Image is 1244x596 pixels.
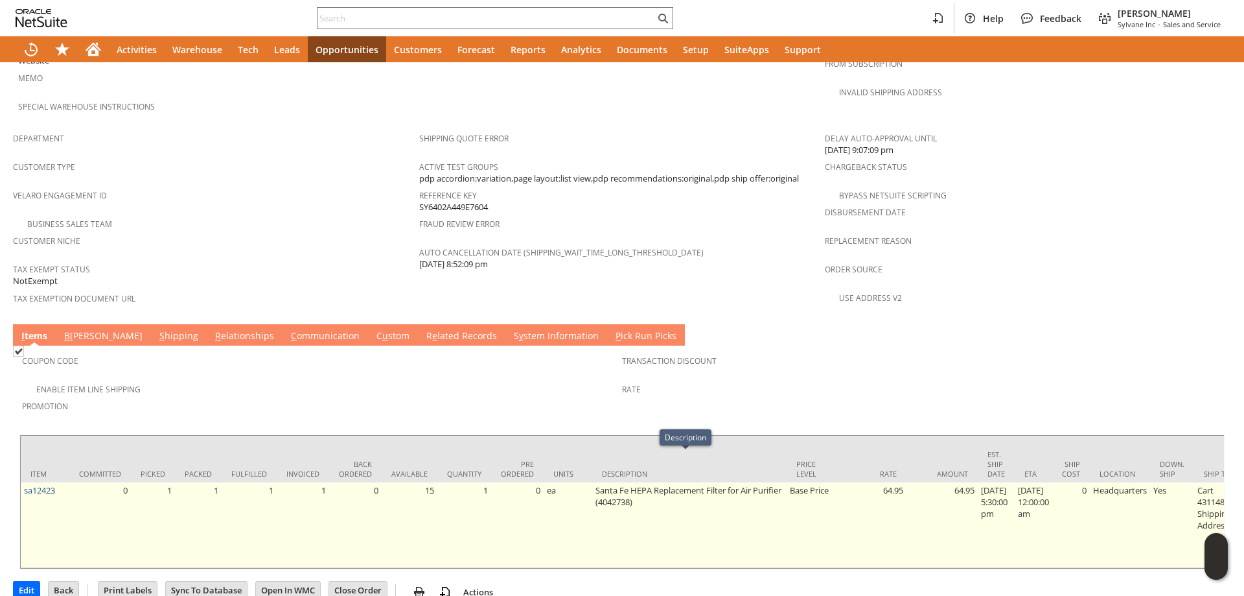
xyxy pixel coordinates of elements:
[24,484,55,496] a: sa12423
[1052,483,1090,568] td: 0
[1040,12,1081,25] span: Feedback
[382,329,388,342] span: u
[519,329,524,342] span: y
[717,36,777,62] a: SuiteApps
[54,42,70,57] svg: Shortcuts
[612,329,680,344] a: Pick Run Picks
[503,36,553,62] a: Reports
[23,42,39,57] svg: Recent Records
[825,58,903,69] a: From Subscription
[592,483,787,568] td: Santa Fe HEPA Replacement Filter for Air Purifier (4042738)
[1024,469,1042,479] div: ETA
[1118,7,1221,19] span: [PERSON_NAME]
[288,329,363,344] a: Communication
[419,173,799,185] span: pdp accordion:variation,page layout:list view,pdp recommendations:original,pdp ship offer:original
[109,36,165,62] a: Activities
[1100,469,1140,479] div: Location
[839,292,902,304] a: Use Address V2
[491,483,544,568] td: 0
[511,329,602,344] a: System Information
[1160,459,1184,479] div: Down. Ship
[447,469,481,479] div: Quantity
[329,483,382,568] td: 0
[36,384,141,395] a: Enable Item Line Shipping
[777,36,829,62] a: Support
[27,219,112,230] a: Business Sales Team
[16,9,67,27] svg: logo
[419,190,477,201] a: Reference Key
[419,258,488,270] span: [DATE] 8:52:09 pm
[231,469,267,479] div: Fulfilled
[419,201,488,213] span: SY6402A449E7604
[553,469,582,479] div: Units
[79,469,121,479] div: Committed
[1158,19,1160,29] span: -
[86,42,101,57] svg: Home
[665,432,706,443] div: Description
[825,235,912,246] a: Replacement reason
[675,36,717,62] a: Setup
[18,73,43,84] a: Memo
[317,10,655,26] input: Search
[825,133,937,144] a: Delay Auto-Approval Until
[825,161,907,173] a: Chargeback Status
[602,469,777,479] div: Description
[419,247,704,258] a: Auto Cancellation Date (shipping_wait_time_long_threshold_date)
[212,329,277,344] a: Relationships
[382,483,437,568] td: 15
[1194,483,1243,568] td: Cart 4311482: Shipping Address
[386,36,450,62] a: Customers
[419,161,498,173] a: Active Test Groups
[916,469,968,479] div: Amount
[655,10,671,26] svg: Search
[159,329,165,342] span: S
[825,207,906,218] a: Disbursement Date
[1204,469,1233,479] div: Ship To
[987,449,1005,479] div: Est. Ship Date
[13,293,135,304] a: Tax Exemption Document URL
[141,469,165,479] div: Picked
[13,235,80,246] a: Customer Niche
[419,133,509,144] a: Shipping Quote Error
[131,483,175,568] td: 1
[78,36,109,62] a: Home
[22,355,78,366] a: Coupon Code
[373,329,413,344] a: Custom
[1015,483,1052,568] td: [DATE] 12:00:00 am
[13,264,90,275] a: Tax Exempt Status
[825,264,882,275] a: Order Source
[1204,533,1228,580] iframe: Click here to launch Oracle Guided Learning Help Panel
[13,190,107,201] a: Velaro Engagement ID
[978,483,1015,568] td: [DATE] 5:30:00 pm
[796,459,825,479] div: Price Level
[291,329,297,342] span: C
[286,469,319,479] div: Invoiced
[13,275,58,287] span: NotExempt
[457,43,495,56] span: Forecast
[450,36,503,62] a: Forecast
[906,483,978,568] td: 64.95
[983,12,1004,25] span: Help
[835,483,906,568] td: 64.95
[845,469,897,479] div: Rate
[47,36,78,62] div: Shortcuts
[274,43,300,56] span: Leads
[165,36,230,62] a: Warehouse
[22,401,68,412] a: Promotion
[1204,557,1228,580] span: Oracle Guided Learning Widget. To move around, please hold and drag
[266,36,308,62] a: Leads
[1208,327,1223,342] a: Unrolled view on
[13,133,64,144] a: Department
[1118,19,1155,29] span: Sylvane Inc
[839,190,947,201] a: Bypass NetSuite Scripting
[222,483,277,568] td: 1
[69,483,131,568] td: 0
[617,43,667,56] span: Documents
[825,144,893,156] span: [DATE] 9:07:09 pm
[1062,459,1080,479] div: Ship Cost
[785,43,821,56] span: Support
[724,43,769,56] span: SuiteApps
[437,483,491,568] td: 1
[391,469,428,479] div: Available
[61,329,146,344] a: B[PERSON_NAME]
